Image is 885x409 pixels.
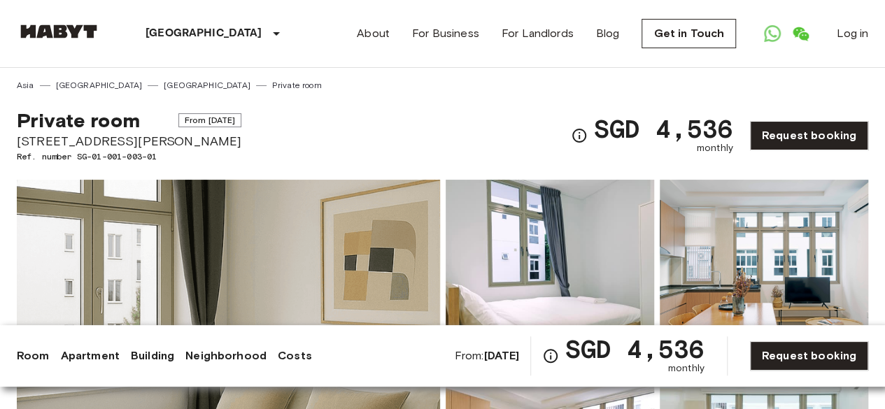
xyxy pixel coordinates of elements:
span: From [DATE] [178,113,242,127]
a: Room [17,347,50,364]
a: [GEOGRAPHIC_DATA] [56,79,143,92]
img: Picture of unit SG-01-001-003-01 [446,180,654,363]
img: Habyt [17,24,101,38]
p: [GEOGRAPHIC_DATA] [146,25,262,42]
a: Private room [272,79,322,92]
span: Private room [17,108,140,132]
a: Get in Touch [642,19,736,48]
span: [STREET_ADDRESS][PERSON_NAME] [17,132,241,150]
a: Blog [596,25,620,42]
span: From: [455,348,520,364]
a: Open WhatsApp [758,20,786,48]
span: Ref. number SG-01-001-003-01 [17,150,241,163]
a: [GEOGRAPHIC_DATA] [164,79,250,92]
a: For Business [412,25,479,42]
a: Log in [837,25,868,42]
span: monthly [697,141,733,155]
span: SGD 4,536 [565,336,704,361]
a: Apartment [61,347,120,364]
img: Picture of unit SG-01-001-003-01 [660,180,868,363]
span: SGD 4,536 [593,116,732,141]
b: [DATE] [483,349,519,362]
a: Open WeChat [786,20,814,48]
a: Costs [278,347,312,364]
a: About [357,25,390,42]
a: Asia [17,79,34,92]
a: For Landlords [502,25,574,42]
a: Building [131,347,174,364]
a: Neighborhood [185,347,267,364]
span: monthly [668,361,705,375]
svg: Check cost overview for full price breakdown. Please note that discounts apply to new joiners onl... [571,127,588,144]
svg: Check cost overview for full price breakdown. Please note that discounts apply to new joiners onl... [542,347,559,364]
a: Request booking [750,341,868,371]
a: Request booking [750,121,868,150]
